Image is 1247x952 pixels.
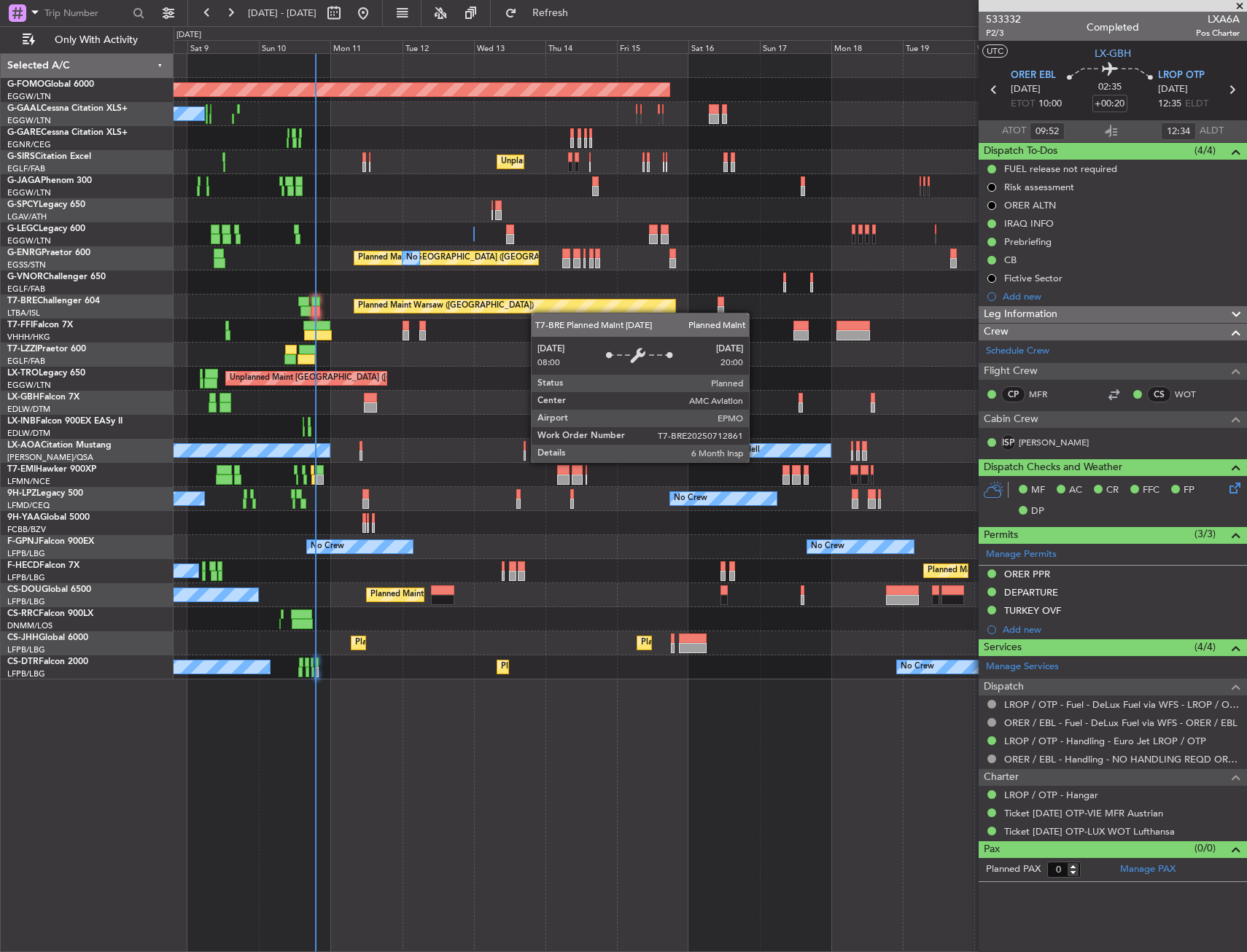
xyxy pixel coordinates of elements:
[1087,20,1139,35] div: Completed
[7,561,79,570] a: F-HECDFalcon 7X
[1106,483,1119,498] span: CR
[1143,483,1159,498] span: FFC
[1194,143,1216,158] span: (4/4)
[1158,97,1181,112] span: 12:35
[7,561,39,570] span: F-HECD
[986,27,1021,39] span: P2/3
[7,441,41,450] span: LX-AOA
[7,633,88,642] a: CS-JHHGlobal 6000
[984,769,1019,786] span: Charter
[7,297,37,305] span: T7-BRE
[901,656,934,678] div: No Crew
[311,536,344,558] div: No Crew
[7,513,40,522] span: 9H-YAA
[7,417,123,426] a: LX-INBFalcon 900EX EASy II
[355,632,585,654] div: Planned Maint [GEOGRAPHIC_DATA] ([GEOGRAPHIC_DATA])
[1038,97,1062,112] span: 10:00
[1031,483,1045,498] span: MF
[1004,789,1098,801] a: LROP / OTP - Hangar
[1031,504,1044,519] span: DP
[16,28,158,52] button: Only With Activity
[44,2,128,24] input: Trip Number
[7,176,41,185] span: G-JAGA
[474,40,545,53] div: Wed 13
[674,488,707,510] div: No Crew
[7,128,128,137] a: G-GARECessna Citation XLS+
[692,440,760,461] div: No Crew Sabadell
[1004,181,1074,193] div: Risk assessment
[545,40,617,53] div: Thu 14
[1004,254,1017,266] div: CB
[7,537,94,546] a: F-GPNJFalcon 900EX
[903,40,974,53] div: Tue 19
[7,620,53,631] a: DNMM/LOS
[974,40,1046,53] div: Wed 20
[760,40,831,53] div: Sun 17
[1196,27,1240,39] span: Pos Charter
[7,91,51,102] a: EGGW/LTN
[498,1,586,25] button: Refresh
[7,524,46,535] a: FCBB/BZV
[406,247,440,269] div: No Crew
[187,40,259,53] div: Sat 9
[1004,735,1206,747] a: LROP / OTP - Handling - Euro Jet LROP / OTP
[7,596,45,607] a: LFPB/LBG
[7,668,45,679] a: LFPB/LBG
[7,369,85,378] a: LX-TROLegacy 650
[1004,568,1050,580] div: ORER PPR
[1194,840,1216,856] span: (0/0)
[1004,199,1056,211] div: ORER ALTN
[7,297,100,305] a: T7-BREChallenger 604
[986,547,1057,562] a: Manage Permits
[7,548,45,559] a: LFPB/LBG
[403,40,474,53] div: Tue 12
[641,632,871,654] div: Planned Maint [GEOGRAPHIC_DATA] ([GEOGRAPHIC_DATA])
[248,7,316,20] span: [DATE] - [DATE]
[1004,586,1058,598] div: DEPARTURE
[1004,217,1054,230] div: IRAQ INFO
[7,249,90,257] a: G-ENRGPraetor 600
[928,560,1157,582] div: Planned Maint [GEOGRAPHIC_DATA] ([GEOGRAPHIC_DATA])
[986,862,1041,877] label: Planned PAX
[7,332,50,343] a: VHHH/HKG
[7,489,83,498] a: 9H-LPZLegacy 500
[501,656,575,678] div: Planned Maint Sofia
[984,639,1022,656] span: Services
[986,660,1059,674] a: Manage Services
[7,200,85,209] a: G-SPCYLegacy 650
[1200,124,1224,138] span: ALDT
[7,537,39,546] span: F-GPNJ
[1004,235,1052,248] div: Prebriefing
[1161,122,1196,140] input: --:--
[1196,12,1240,27] span: LXA6A
[7,417,36,426] span: LX-INB
[1019,436,1089,449] a: [PERSON_NAME]
[7,187,51,198] a: EGGW/LTN
[984,841,1000,858] span: Pax
[7,235,51,246] a: EGGW/LTN
[1003,623,1240,636] div: Add new
[982,44,1008,58] button: UTC
[617,40,688,53] div: Fri 15
[1029,388,1062,401] a: MFR
[811,536,844,558] div: No Crew
[7,308,40,319] a: LTBA/ISL
[330,40,402,53] div: Mon 11
[984,324,1009,340] span: Crew
[1185,97,1208,112] span: ELDT
[7,476,50,487] a: LFMN/NCE
[7,104,128,113] a: G-GAALCessna Citation XLS+
[984,143,1057,160] span: Dispatch To-Dos
[7,513,90,522] a: 9H-YAAGlobal 5000
[7,500,50,511] a: LFMD/CEQ
[7,211,47,222] a: LGAV/ATH
[7,128,41,137] span: G-GARE
[1004,272,1063,284] div: Fictive Sector
[1069,483,1082,498] span: AC
[7,465,36,474] span: T7-EMI
[7,260,46,270] a: EGSS/STN
[1030,122,1065,140] input: --:--
[7,633,39,642] span: CS-JHH
[1120,862,1176,877] a: Manage PAX
[7,644,45,655] a: LFPB/LBG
